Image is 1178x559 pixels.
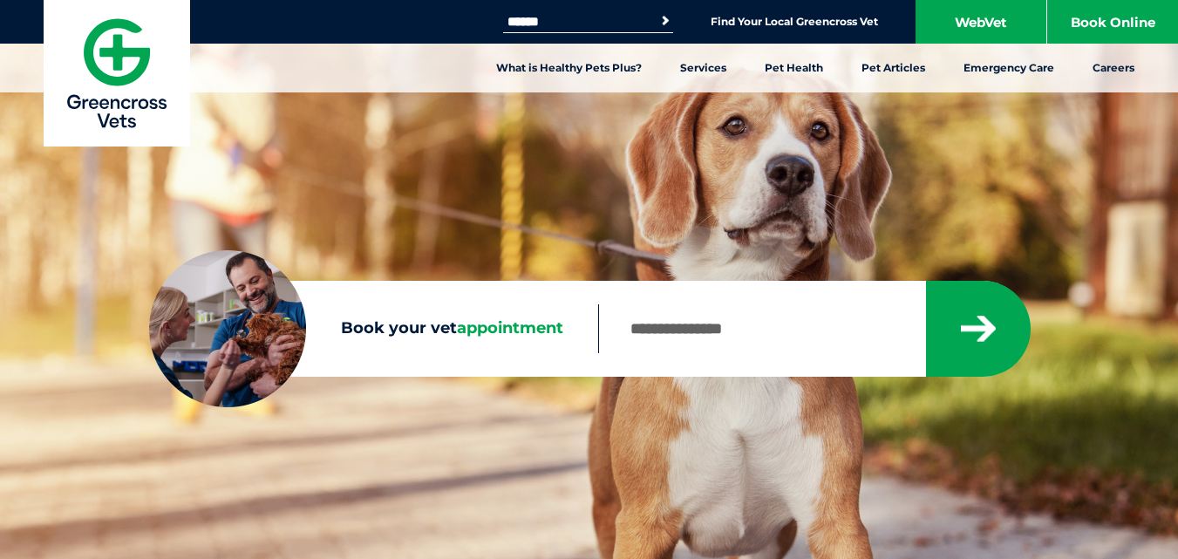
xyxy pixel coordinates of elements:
a: Careers [1073,44,1154,92]
span: appointment [457,318,563,337]
a: Emergency Care [944,44,1073,92]
a: What is Healthy Pets Plus? [477,44,661,92]
label: Book your vet [149,316,598,342]
a: Services [661,44,746,92]
a: Pet Articles [842,44,944,92]
button: Search [657,12,674,30]
a: Pet Health [746,44,842,92]
a: Find Your Local Greencross Vet [711,15,878,29]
